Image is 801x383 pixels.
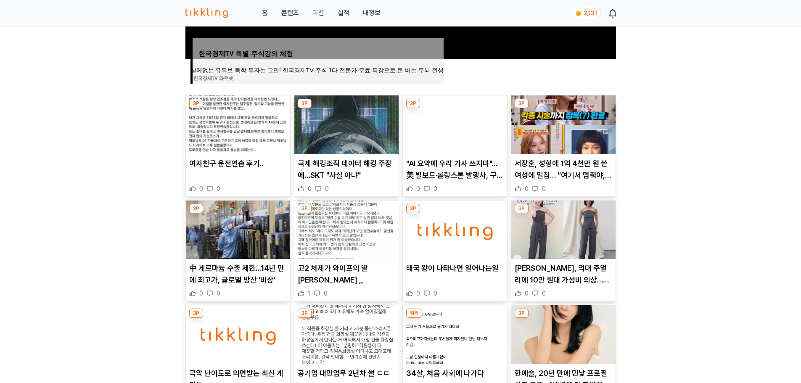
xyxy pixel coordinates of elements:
[298,309,312,318] div: 3P
[189,204,203,213] div: 3P
[525,289,529,298] span: 0
[525,185,529,193] span: 0
[294,95,399,197] div: 3P 국제 해킹조직 데이터 해킹 주장에…SKT "사실 아냐" 국제 해킹조직 데이터 해킹 주장에…SKT "사실 아냐" 0 0
[294,201,399,259] img: 고2 처제가 와이프의 딸이랍니다 ,,
[190,59,444,100] a: 한국경제TV 특별 주식강의 체험실체없는 유튜브 독학 투자는 그만! 한국경제TV 주식 1타 전문가 무료 특강으로 돈 버는 두뇌 완성한국경제TV 와우넷 in Taboola adv...
[298,99,312,108] div: 3P
[199,289,203,298] span: 0
[575,10,582,17] img: coin
[308,289,310,298] span: 1
[186,305,290,364] img: 극악 난이도로 외면받는 최신 게임들
[511,95,616,154] img: 서장훈, 성형에 1억 4천만 원 쓴 여성에 일침… “여기서 멈춰야, 안 그러면 망가져”
[416,185,420,193] span: 0
[308,185,312,193] span: 0
[363,8,381,18] a: 내정보
[186,201,290,259] img: 中 게르마늄 수출 제한…14년 만에 최고가, 글로벌 방산 '비상'
[515,262,612,286] p: [PERSON_NAME], 억대 주얼리에 10만 원대 가성비 의상…세련된 차콜 셋업 [패션PICK]
[403,95,507,154] img: "AI 요약에 우리 기사 쓰지마"…美 빌보드·롤링스톤 발행사, 구글 상대로 소송
[185,8,229,18] img: 티끌링
[416,289,420,298] span: 0
[403,201,507,259] img: 태국 왕이 나타나면 일어나는일
[406,204,420,213] div: 3P
[515,99,529,108] div: 3P
[281,8,299,18] a: 콘텐츠
[511,200,616,302] div: 3P 천우희, 억대 주얼리에 10만 원대 가성비 의상…세련된 차콜 셋업 [패션PICK] [PERSON_NAME], 억대 주얼리에 10만 원대 가성비 의상…세련된 차콜 셋업 [...
[193,74,233,83] span: 한국경제TV 와우넷 in Taboola advertising section
[189,158,287,169] p: 여자친구 운전연습 후기..
[402,200,508,302] div: 3P 태국 왕이 나타나면 일어나는일 태국 왕이 나타나면 일어나는일 0 0
[190,66,444,74] span: 실체없는 유튜브 독학 투자는 그만! 한국경제TV 주식 1타 전문가 무료 특강으로 돈 버는 두뇌 완성
[189,99,203,108] div: 3P
[511,201,616,259] img: 천우희, 억대 주얼리에 10만 원대 가성비 의상…세련된 차콜 셋업 [패션PICK]
[542,185,546,193] span: 0
[262,8,268,18] a: 홈
[185,95,291,197] div: 3P 여자친구 운전연습 후기.. 여자친구 운전연습 후기.. 0 0
[324,289,328,298] span: 0
[403,305,507,364] img: 34살, 처음 사회에 나가다
[189,309,203,318] div: 3P
[511,95,616,197] div: 3P 서장훈, 성형에 1억 4천만 원 쓴 여성에 일침… “여기서 멈춰야, 안 그러면 망가져” 서장훈, 성형에 1억 4천만 원 쓴 여성에 일침… “여기서 멈춰야, 안 그러면 망...
[217,185,220,193] span: 0
[571,7,599,19] a: coin 2,131
[406,158,504,181] p: "AI 요약에 우리 기사 쓰지마"…美 빌보드·롤링스톤 발행사, 구글 상대로 소송
[294,200,399,302] div: 3P 고2 처제가 와이프의 딸이랍니다 ,, 고2 처제가 와이프의 딸[PERSON_NAME] ,, 1 0
[298,204,312,213] div: 3P
[199,185,203,193] span: 0
[515,204,529,213] div: 3P
[338,8,349,18] a: 실적
[542,289,546,298] span: 0
[584,10,597,16] span: 2,131
[312,8,324,18] button: 미션
[406,99,420,108] div: 3P
[189,262,287,286] p: 中 게르마늄 수출 제한…14년 만에 최고가, 글로벌 방산 '비상'
[325,185,329,193] span: 0
[185,200,291,302] div: 3P 中 게르마늄 수출 제한…14년 만에 최고가, 글로벌 방산 '비상' 中 게르마늄 수출 제한…14년 만에 최고가, 글로벌 방산 '비상' 0 0
[298,262,395,286] p: 고2 처제가 와이프의 딸[PERSON_NAME] ,,
[402,95,508,197] div: 3P "AI 요약에 우리 기사 쓰지마"…美 빌보드·롤링스톤 발행사, 구글 상대로 소송 "AI 요약에 우리 기사 쓰지마"…美 빌보드·롤링스톤 발행사, 구글 상대로 소송 0 0
[406,309,422,318] div: 읽음
[294,95,399,154] img: 국제 해킹조직 데이터 해킹 주장에…SKT "사실 아냐"
[406,262,504,274] p: 태국 왕이 나타나면 일어나는일
[515,158,612,181] p: 서장훈, 성형에 1억 4천만 원 쓴 여성에 일침… “여기서 멈춰야, 안 그러면 망가져”
[515,309,529,318] div: 3P
[186,95,290,154] img: 여자친구 운전연습 후기..
[198,50,439,58] span: 한국경제TV 특별 주식강의 체험
[298,158,395,181] p: 국제 해킹조직 데이터 해킹 주장에…SKT "사실 아냐"
[217,289,220,298] span: 0
[511,305,616,364] img: 한예슬, 20년 만에 민낯 프로필 사진 공개…“내년엔 더 활발히 활동”
[434,289,437,298] span: 0
[294,305,399,364] img: 공기업 대민업무 2년차 썰 ㄷㄷㄷ ,,
[406,367,504,379] p: 34살, 처음 사회에 나가다
[434,185,437,193] span: 0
